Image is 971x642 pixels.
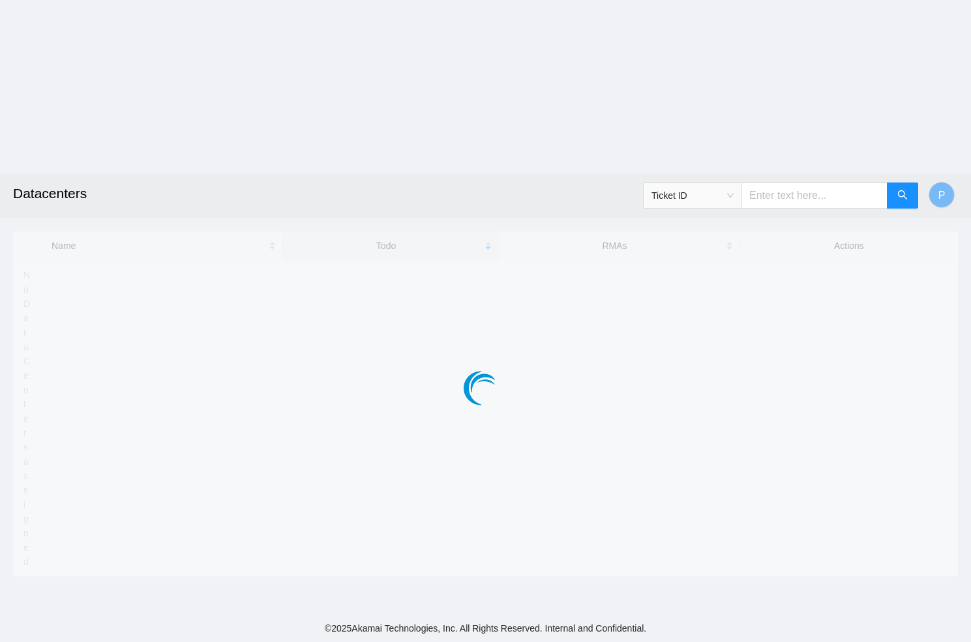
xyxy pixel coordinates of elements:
span: search [897,190,908,202]
h2: Datacenters [13,173,674,214]
button: P [929,182,955,208]
span: Ticket ID [651,186,734,205]
input: Enter text here... [741,182,888,209]
span: P [938,187,946,203]
button: search [887,182,918,209]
